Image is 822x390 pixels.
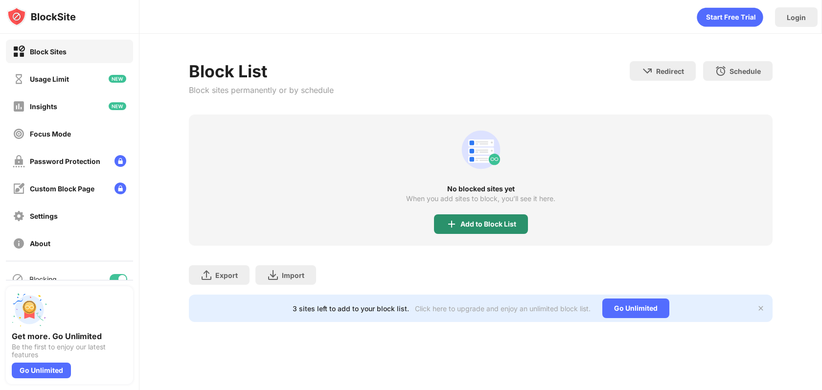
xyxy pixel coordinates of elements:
div: Add to Block List [460,220,516,228]
div: 3 sites left to add to your block list. [293,304,409,313]
div: Redirect [656,67,684,75]
img: logo-blocksite.svg [7,7,76,26]
div: Go Unlimited [602,298,669,318]
div: Usage Limit [30,75,69,83]
div: Insights [30,102,57,111]
div: Custom Block Page [30,184,94,193]
div: Click here to upgrade and enjoy an unlimited block list. [415,304,591,313]
img: x-button.svg [757,304,765,312]
img: insights-off.svg [13,100,25,113]
img: push-unlimited.svg [12,292,47,327]
div: Block List [189,61,334,81]
div: animation [697,7,763,27]
div: Import [282,271,304,279]
div: Focus Mode [30,130,71,138]
div: Blocking [29,275,57,283]
img: password-protection-off.svg [13,155,25,167]
div: Login [787,13,806,22]
div: Be the first to enjoy our latest features [12,343,127,359]
div: Password Protection [30,157,100,165]
img: focus-off.svg [13,128,25,140]
div: No blocked sites yet [189,185,773,193]
div: Block Sites [30,47,67,56]
img: blocking-icon.svg [12,273,23,285]
img: block-on.svg [13,46,25,58]
img: time-usage-off.svg [13,73,25,85]
div: Schedule [730,67,761,75]
img: lock-menu.svg [114,155,126,167]
div: About [30,239,50,248]
div: Settings [30,212,58,220]
img: lock-menu.svg [114,183,126,194]
img: about-off.svg [13,237,25,250]
div: Block sites permanently or by schedule [189,85,334,95]
img: new-icon.svg [109,102,126,110]
img: customize-block-page-off.svg [13,183,25,195]
img: settings-off.svg [13,210,25,222]
div: Go Unlimited [12,363,71,378]
img: new-icon.svg [109,75,126,83]
div: Export [215,271,238,279]
div: animation [457,126,504,173]
div: Get more. Go Unlimited [12,331,127,341]
div: When you add sites to block, you’ll see it here. [406,195,555,203]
